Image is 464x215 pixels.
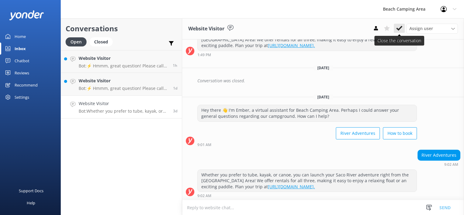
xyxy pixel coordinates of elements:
[61,73,182,96] a: Website VisitorBot:⚡ Hmmm, great question! Please call our front office at [PHONE_NUMBER] or you ...
[197,76,460,86] div: Conversation was closed.
[198,105,417,121] div: Hey there 👋 I'm Ember, a virtual assistant for Beach Camping Area. Perhaps I could answer your ge...
[90,38,116,45] a: Closed
[79,77,169,84] h4: Website Visitor
[197,143,211,147] strong: 9:01 AM
[15,91,29,103] div: Settings
[268,184,315,189] a: [URL][DOMAIN_NAME].
[197,53,417,57] div: Sep 03 2025 12:49pm (UTC -05:00) America/Cancun
[79,86,169,91] p: Bot: ⚡ Hmmm, great question! Please call our front office at [PHONE_NUMBER] or you can contact us...
[79,63,168,69] p: Bot: ⚡ Hmmm, great question! Please call our front office at [PHONE_NUMBER] or you can contact us...
[197,194,211,198] strong: 9:02 AM
[197,193,417,198] div: Sep 05 2025 08:02am (UTC -05:00) America/Cancun
[61,50,182,73] a: Website VisitorBot:⚡ Hmmm, great question! Please call our front office at [PHONE_NUMBER] or you ...
[66,37,87,46] div: Open
[15,43,26,55] div: Inbox
[15,55,29,67] div: Chatbot
[383,127,417,139] button: How to book
[444,163,458,166] strong: 9:02 AM
[15,79,38,91] div: Recommend
[90,37,113,46] div: Closed
[409,25,433,32] span: Assign user
[186,76,460,86] div: 2025-09-04T20:23:07.034
[79,55,168,62] h4: Website Visitor
[314,65,333,70] span: [DATE]
[406,24,458,33] div: Assign User
[19,185,43,197] div: Support Docs
[79,108,169,114] p: Bot: Whether you prefer to tube, kayak, or canoe, you can launch your Saco River adventure right ...
[197,142,417,147] div: Sep 05 2025 08:01am (UTC -05:00) America/Cancun
[314,94,333,100] span: [DATE]
[66,23,177,34] h2: Conversations
[173,86,177,91] span: Sep 07 2025 08:51am (UTC -05:00) America/Cancun
[79,100,169,107] h4: Website Visitor
[15,30,26,43] div: Home
[418,150,460,160] div: River Adventures
[418,162,460,166] div: Sep 05 2025 08:02am (UTC -05:00) America/Cancun
[197,53,211,57] strong: 1:49 PM
[27,197,35,209] div: Help
[66,38,90,45] a: Open
[173,108,177,114] span: Sep 05 2025 08:02am (UTC -05:00) America/Cancun
[268,43,315,48] a: [URL][DOMAIN_NAME].
[336,127,380,139] button: River Adventures
[173,63,177,68] span: Sep 08 2025 02:45pm (UTC -05:00) America/Cancun
[198,170,417,192] div: Whether you prefer to tube, kayak, or canoe, you can launch your Saco River adventure right from ...
[9,10,44,20] img: yonder-white-logo.png
[61,96,182,118] a: Website VisitorBot:Whether you prefer to tube, kayak, or canoe, you can launch your Saco River ad...
[15,67,29,79] div: Reviews
[188,25,224,33] h3: Website Visitor
[198,29,417,51] div: Whether you prefer to tube, kayak, or canoe, you can launch your Saco River adventure right from ...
